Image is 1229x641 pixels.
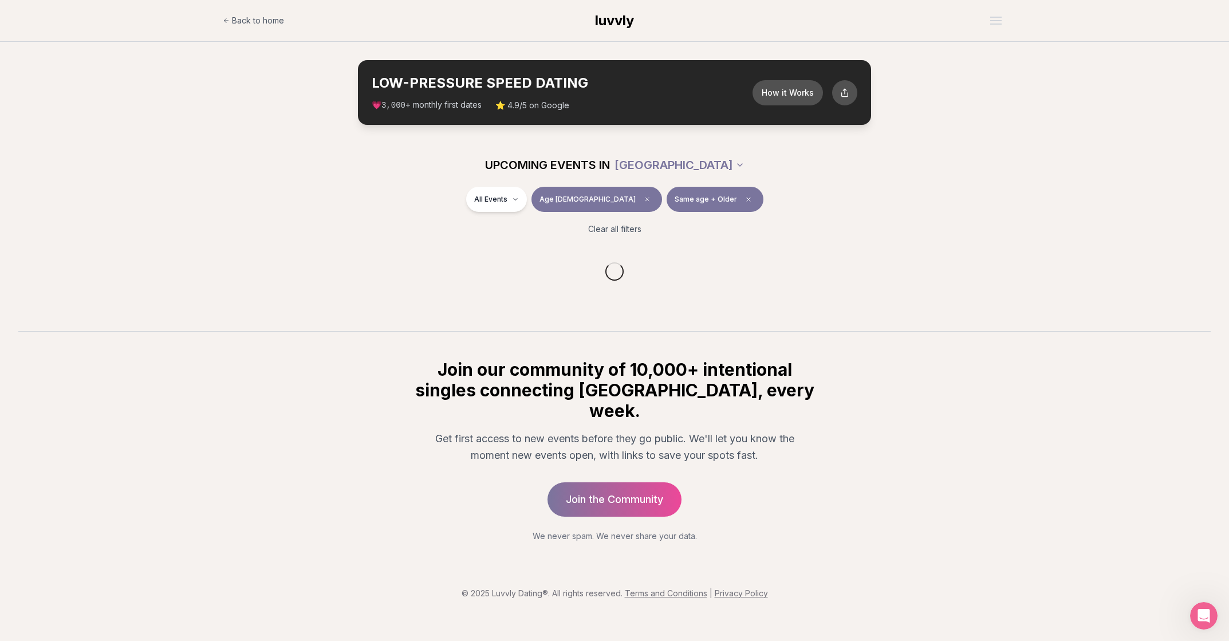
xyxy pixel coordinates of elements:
span: Age [DEMOGRAPHIC_DATA] [539,195,636,204]
span: 3,000 [381,101,405,110]
button: Age [DEMOGRAPHIC_DATA]Clear age [531,187,662,212]
span: | [710,588,712,598]
span: Same age + Older [675,195,737,204]
a: Join the Community [547,482,682,517]
h2: Join our community of 10,000+ intentional singles connecting [GEOGRAPHIC_DATA], every week. [413,359,816,421]
a: Terms and Conditions [625,588,707,598]
span: ⭐ 4.9/5 on Google [495,100,569,111]
button: Same age + OlderClear preference [667,187,763,212]
iframe: Intercom live chat [1190,602,1218,630]
button: All Events [466,187,527,212]
span: Back to home [232,15,284,26]
button: How it Works [753,80,823,105]
span: 💗 + monthly first dates [372,99,482,111]
button: Clear all filters [581,217,648,242]
span: luvvly [595,12,634,29]
a: Privacy Policy [715,588,768,598]
span: UPCOMING EVENTS IN [485,157,610,173]
button: [GEOGRAPHIC_DATA] [614,152,745,178]
p: Get first access to new events before they go public. We'll let you know the moment new events op... [422,430,807,464]
a: luvvly [595,11,634,30]
p: © 2025 Luvvly Dating®. All rights reserved. [9,588,1220,599]
button: Open menu [986,12,1006,29]
p: We never spam. We never share your data. [413,530,816,542]
span: Clear age [640,192,654,206]
h2: LOW-PRESSURE SPEED DATING [372,74,753,92]
span: Clear preference [742,192,755,206]
a: Back to home [223,9,284,32]
span: All Events [474,195,507,204]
